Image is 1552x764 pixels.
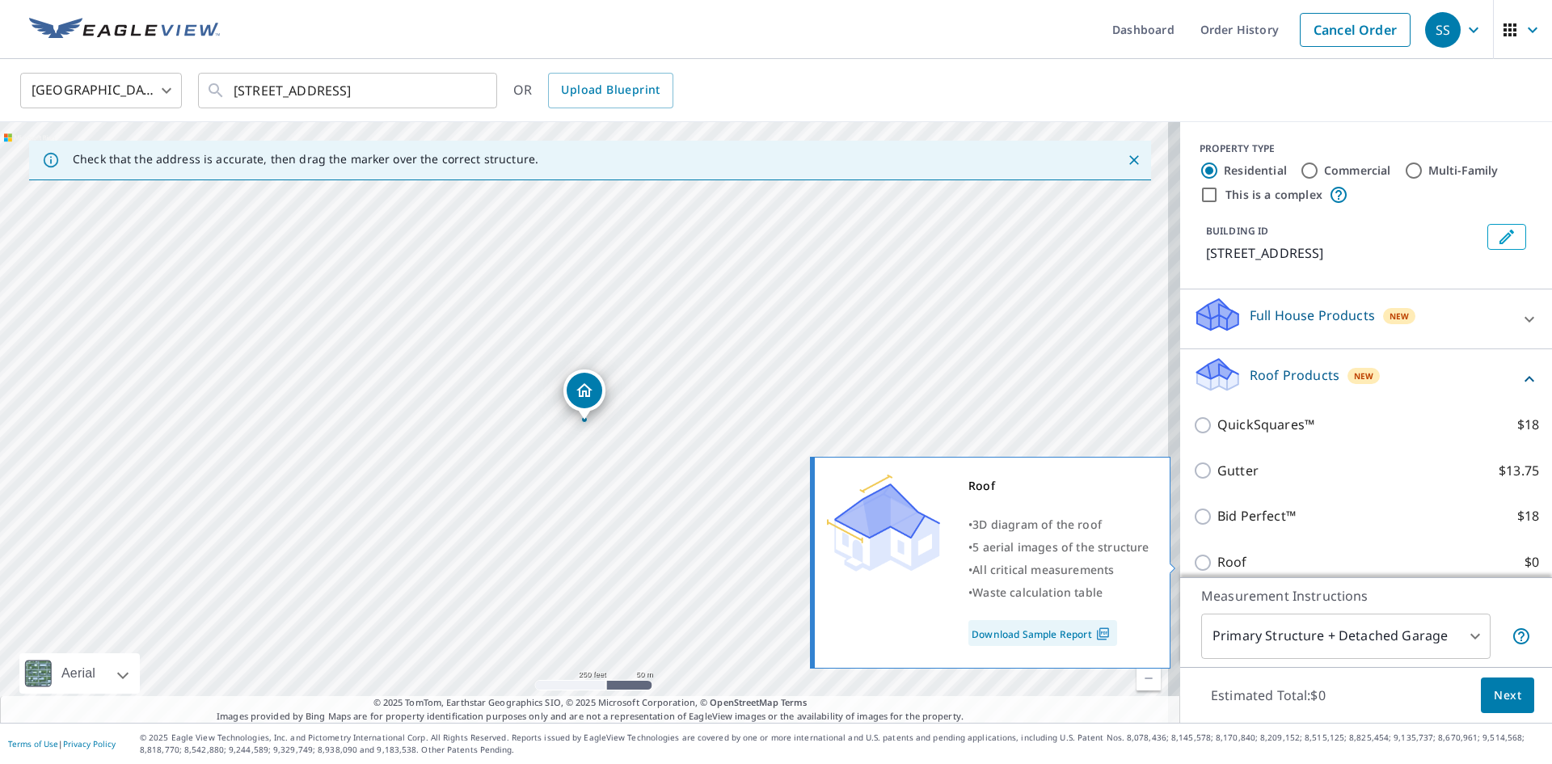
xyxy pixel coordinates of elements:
[1481,677,1534,714] button: Next
[1193,296,1539,342] div: Full House ProductsNew
[1428,163,1499,179] label: Multi-Family
[29,18,220,42] img: EV Logo
[972,539,1149,555] span: 5 aerial images of the structure
[710,696,778,708] a: OpenStreetMap
[73,152,538,167] p: Check that the address is accurate, then drag the marker over the correct structure.
[8,739,116,749] p: |
[19,653,140,694] div: Aerial
[513,73,673,108] div: OR
[1206,243,1481,263] p: [STREET_ADDRESS]
[968,536,1149,559] div: •
[968,559,1149,581] div: •
[1487,224,1526,250] button: Edit building 1
[1193,356,1539,402] div: Roof ProductsNew
[1250,306,1375,325] p: Full House Products
[968,475,1149,497] div: Roof
[781,696,808,708] a: Terms
[1354,369,1374,382] span: New
[140,732,1544,756] p: © 2025 Eagle View Technologies, Inc. and Pictometry International Corp. All Rights Reserved. Repo...
[1200,141,1533,156] div: PROPERTY TYPE
[1217,461,1259,481] p: Gutter
[563,369,605,420] div: Dropped pin, building 1, Residential property, 307 Ravine Forest Dr Lake Bluff, IL 60044
[1300,13,1411,47] a: Cancel Order
[8,738,58,749] a: Terms of Use
[1250,365,1339,385] p: Roof Products
[1198,677,1339,713] p: Estimated Total: $0
[972,517,1102,532] span: 3D diagram of the roof
[968,513,1149,536] div: •
[1494,686,1521,706] span: Next
[1525,552,1539,572] p: $0
[972,562,1114,577] span: All critical measurements
[57,653,100,694] div: Aerial
[972,585,1103,600] span: Waste calculation table
[63,738,116,749] a: Privacy Policy
[1137,666,1161,690] a: Current Level 17, Zoom Out
[1206,224,1268,238] p: BUILDING ID
[827,475,940,572] img: Premium
[373,696,808,710] span: © 2025 TomTom, Earthstar Geographics SIO, © 2025 Microsoft Corporation, ©
[1225,187,1322,203] label: This is a complex
[1224,163,1287,179] label: Residential
[1390,310,1410,323] span: New
[1499,461,1539,481] p: $13.75
[968,620,1117,646] a: Download Sample Report
[1512,627,1531,646] span: Your report will include the primary structure and a detached garage if one exists.
[1201,586,1531,606] p: Measurement Instructions
[20,68,182,113] div: [GEOGRAPHIC_DATA]
[234,68,464,113] input: Search by address or latitude-longitude
[1324,163,1391,179] label: Commercial
[968,581,1149,604] div: •
[1425,12,1461,48] div: SS
[1517,415,1539,435] p: $18
[561,80,660,100] span: Upload Blueprint
[1217,506,1296,526] p: Bid Perfect™
[1124,150,1145,171] button: Close
[548,73,673,108] a: Upload Blueprint
[1217,552,1247,572] p: Roof
[1517,506,1539,526] p: $18
[1092,627,1114,641] img: Pdf Icon
[1217,415,1314,435] p: QuickSquares™
[1201,614,1491,659] div: Primary Structure + Detached Garage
